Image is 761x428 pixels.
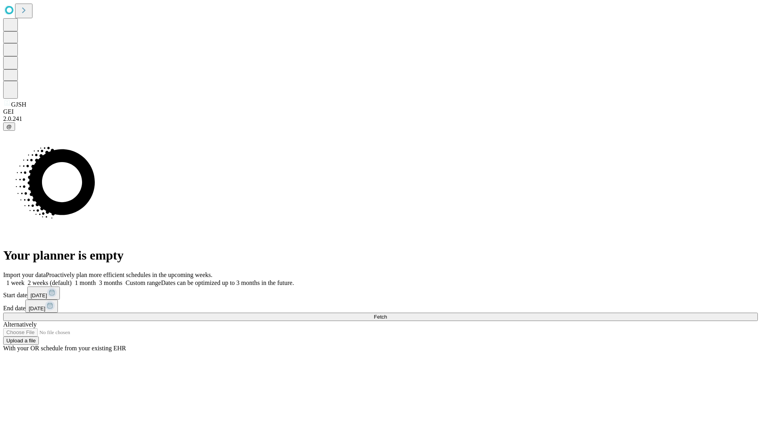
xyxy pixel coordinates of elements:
span: [DATE] [31,292,47,298]
button: [DATE] [25,300,58,313]
span: Custom range [126,279,161,286]
span: GJSH [11,101,26,108]
span: 1 month [75,279,96,286]
span: Proactively plan more efficient schedules in the upcoming weeks. [46,271,212,278]
span: Fetch [374,314,387,320]
h1: Your planner is empty [3,248,758,263]
div: End date [3,300,758,313]
span: [DATE] [29,306,45,311]
span: 3 months [99,279,122,286]
span: Import your data [3,271,46,278]
span: With your OR schedule from your existing EHR [3,345,126,352]
span: 2 weeks (default) [28,279,72,286]
span: Dates can be optimized up to 3 months in the future. [161,279,294,286]
span: 1 week [6,279,25,286]
div: Start date [3,287,758,300]
button: @ [3,122,15,131]
button: Fetch [3,313,758,321]
span: @ [6,124,12,130]
div: 2.0.241 [3,115,758,122]
div: GEI [3,108,758,115]
button: Upload a file [3,336,39,345]
button: [DATE] [27,287,60,300]
span: Alternatively [3,321,36,328]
